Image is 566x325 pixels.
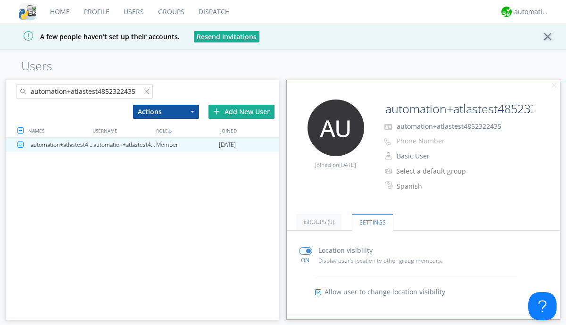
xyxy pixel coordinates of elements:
[90,124,154,137] div: USERNAME
[31,138,93,152] div: automation+atlastest4852322435
[315,161,356,169] span: Joined on
[514,7,549,17] div: automation+atlas
[501,7,512,17] img: d2d01cd9b4174d08988066c6d424eccd
[308,100,364,156] img: 373638.png
[397,122,501,131] span: automation+atlastest4852322435
[397,182,475,191] div: Spanish
[396,167,475,176] div: Select a default group
[156,138,219,152] div: Member
[296,214,341,230] a: Groups (0)
[551,83,558,89] img: cancel.svg
[325,287,445,297] span: Allow user to change location visibility
[385,165,394,177] img: icon-alert-users-thin-outline.svg
[382,100,534,118] input: Name
[194,31,259,42] button: Resend Invitations
[339,161,356,169] span: [DATE]
[133,105,199,119] button: Actions
[384,138,391,145] img: phone-outline.svg
[208,105,275,119] div: Add New User
[385,180,394,191] img: In groups with Translation enabled, this user's messages will be automatically translated to and ...
[528,292,557,320] iframe: Toggle Customer Support
[93,138,156,152] div: automation+atlastest4852322435
[352,214,393,231] a: Settings
[19,3,36,20] img: cddb5a64eb264b2086981ab96f4c1ba7
[295,256,316,264] div: ON
[6,138,279,152] a: automation+atlastest4852322435automation+atlastest4852322435Member[DATE]
[26,124,90,137] div: NAMES
[318,256,475,265] p: Display user's location to other group members.
[393,150,488,163] button: Basic User
[218,124,282,137] div: JOINED
[213,108,220,115] img: plus.svg
[385,152,392,160] img: person-outline.svg
[154,124,217,137] div: ROLE
[7,32,180,41] span: A few people haven't set up their accounts.
[318,245,373,256] p: Location visibility
[16,84,153,99] input: Search users
[219,138,236,152] span: [DATE]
